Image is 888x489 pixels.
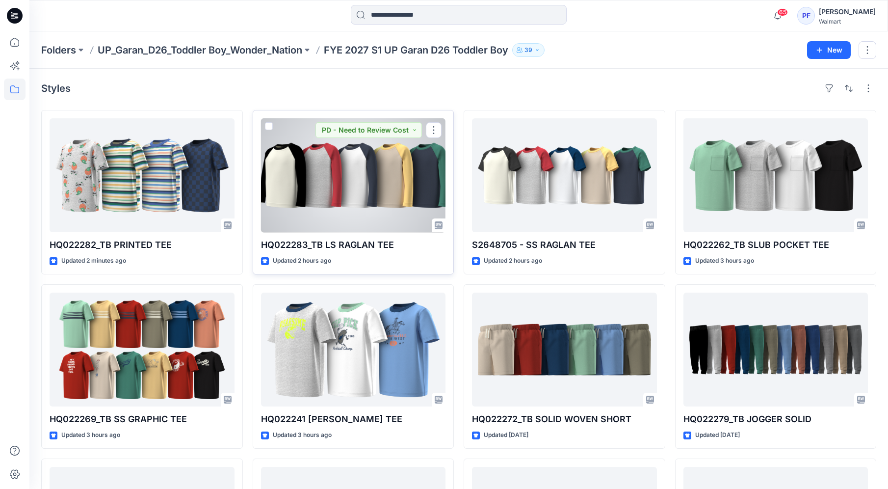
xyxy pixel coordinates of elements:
span: 65 [777,8,788,16]
p: Updated 3 hours ago [273,430,332,440]
p: 39 [524,45,532,55]
div: PF [797,7,815,25]
button: 39 [512,43,545,57]
a: HQ022241 TB RINGER TEE [261,293,446,407]
p: FYE 2027 S1 UP Garan D26 Toddler Boy [324,43,508,57]
a: HQ022282_TB PRINTED TEE [50,118,235,232]
p: HQ022241 [PERSON_NAME] TEE [261,412,446,426]
button: New [807,41,851,59]
p: HQ022272_TB SOLID WOVEN SHORT [472,412,657,426]
a: HQ022272_TB SOLID WOVEN SHORT [472,293,657,407]
p: Updated 3 hours ago [695,256,754,266]
p: Updated [DATE] [695,430,740,440]
a: HQ022283_TB LS RAGLAN TEE [261,118,446,232]
p: HQ022262_TB SLUB POCKET TEE [683,238,868,252]
p: Updated 2 hours ago [484,256,542,266]
div: Walmart [819,18,876,25]
p: Updated 3 hours ago [61,430,120,440]
a: S2648705 - SS RAGLAN TEE [472,118,657,232]
p: Updated 2 hours ago [273,256,331,266]
h4: Styles [41,82,71,94]
p: HQ022282_TB PRINTED TEE [50,238,235,252]
p: HQ022279_TB JOGGER SOLID [683,412,868,426]
a: HQ022279_TB JOGGER SOLID [683,293,868,407]
p: HQ022283_TB LS RAGLAN TEE [261,238,446,252]
p: S2648705 - SS RAGLAN TEE [472,238,657,252]
p: Updated 2 minutes ago [61,256,126,266]
a: HQ022262_TB SLUB POCKET TEE [683,118,868,232]
div: [PERSON_NAME] [819,6,876,18]
a: Folders [41,43,76,57]
a: HQ022269_TB SS GRAPHIC TEE [50,293,235,407]
p: Updated [DATE] [484,430,528,440]
p: HQ022269_TB SS GRAPHIC TEE [50,412,235,426]
a: UP_Garan_D26_Toddler Boy_Wonder_Nation [98,43,302,57]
